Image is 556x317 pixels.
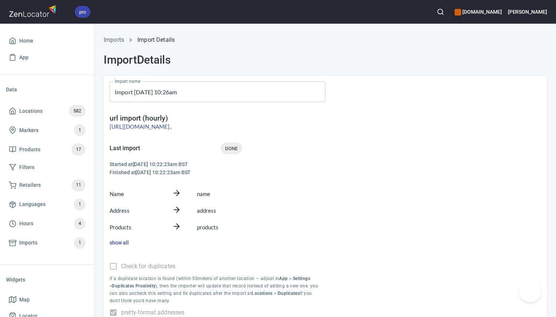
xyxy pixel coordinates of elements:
[107,187,169,201] div: Name
[75,6,90,18] div: pro
[74,239,86,247] span: 1
[19,295,30,304] span: Map
[110,240,129,246] a: show all
[194,204,257,217] div: address
[112,283,155,289] b: Duplicates Proximity
[6,271,88,289] li: Widgets
[19,126,38,135] span: Markers
[455,4,502,20] div: Manage your apps
[6,140,88,159] a: Products17
[6,233,88,253] a: Imports1
[104,36,547,44] nav: breadcrumb
[104,53,547,67] h2: Import Details
[104,36,124,43] a: Imports
[6,214,88,233] a: Hours4
[6,291,88,308] a: Map
[110,275,319,305] p: if a duplicate location is found (within 50 meters of another location — adjust in > > ), then th...
[69,107,86,115] span: 582
[194,187,257,201] div: name
[19,238,37,247] span: Imports
[279,276,288,281] b: App
[6,195,88,214] a: Languages1
[121,308,184,317] span: pretty-format addresses
[110,168,325,176] h6: Finished at [DATE] 10:22:23am BST
[107,204,169,217] div: Address
[455,8,502,16] h6: [DOMAIN_NAME]
[194,220,257,234] div: products
[455,9,461,16] button: color-CE600E
[19,200,46,209] span: Languages
[519,280,541,302] iframe: Help Scout Beacon - Open
[9,3,58,19] img: zenlocator
[19,107,43,116] span: Locations
[110,144,215,152] h5: Last import
[110,123,172,130] a: [URL][DOMAIN_NAME]..
[71,181,86,189] span: 11
[19,163,34,172] span: Filters
[221,145,242,152] span: DONE
[6,176,88,195] a: Retailers11
[121,262,175,271] span: Check for duplicates
[508,4,547,20] button: [PERSON_NAME]
[19,219,33,228] span: Hours
[71,145,86,154] span: 17
[19,36,33,45] span: Home
[19,181,41,190] span: Retailers
[6,101,88,121] a: Locations582
[74,219,86,228] span: 4
[293,276,310,281] b: Settings
[110,114,319,123] h4: url import (hourly)
[6,159,88,176] a: Filters
[75,8,90,16] span: pro
[74,200,86,209] span: 1
[252,291,273,296] b: Locations
[508,8,547,16] h6: [PERSON_NAME]
[6,121,88,140] a: Markers1
[137,36,175,43] a: Import Details
[6,81,88,98] li: Data
[110,160,325,168] h6: Started at [DATE] 10:22:23am BST
[6,49,88,66] a: App
[432,4,449,20] button: Search
[74,126,86,135] span: 1
[107,220,169,234] div: Products
[19,145,40,154] span: Products
[278,291,300,296] b: Duplicates
[19,53,29,62] span: App
[6,33,88,49] a: Home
